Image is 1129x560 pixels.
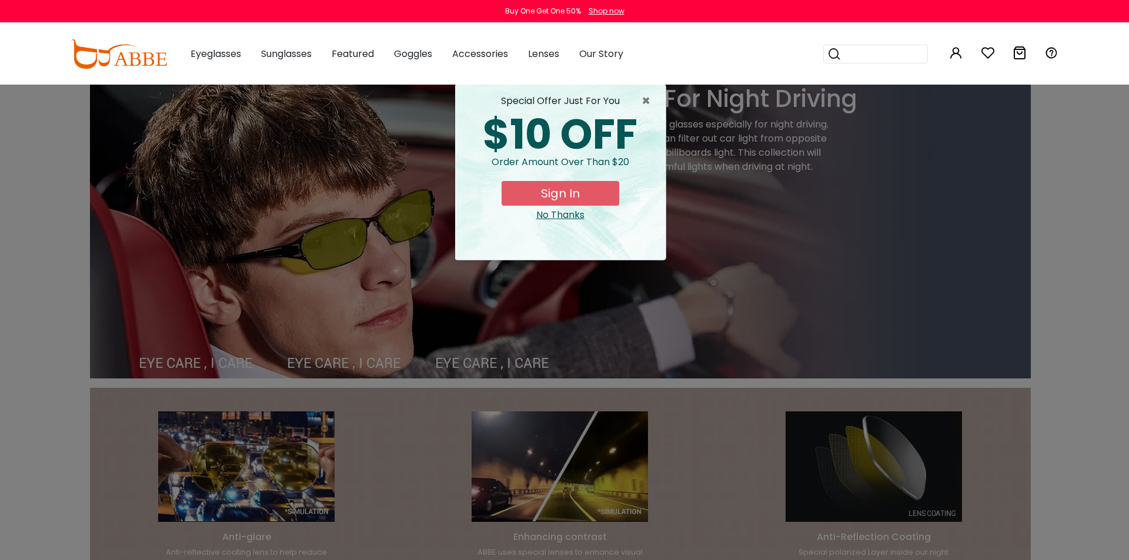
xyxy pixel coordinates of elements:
div: Shop now [589,6,624,16]
a: Shop now [583,6,624,16]
div: Close [465,208,656,222]
img: abbeglasses.com [71,39,167,69]
span: Goggles [394,47,432,61]
div: Buy One Get One 50% [505,6,581,16]
span: Sunglasses [261,47,312,61]
span: Featured [332,47,374,61]
div: $10 OFF [465,114,656,155]
span: Eyeglasses [191,47,241,61]
button: Sign In [502,181,619,206]
span: × [642,94,656,108]
span: Lenses [528,47,559,61]
span: Our Story [579,47,623,61]
div: special offer just for you [465,94,656,108]
span: Accessories [452,47,508,61]
div: Order amount over than $20 [465,155,656,181]
button: Close [642,94,656,108]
